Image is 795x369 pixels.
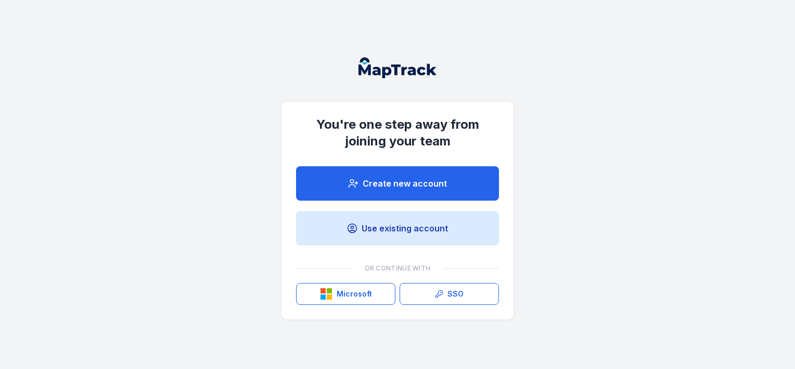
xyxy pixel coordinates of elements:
button: Microsoft [296,283,395,305]
h1: You're one step away from joining your team [296,116,499,150]
a: Use existing account [296,211,499,245]
nav: Global [342,57,453,78]
a: Create new account [296,166,499,201]
div: Or continue with [296,258,499,279]
a: SSO [400,283,499,305]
